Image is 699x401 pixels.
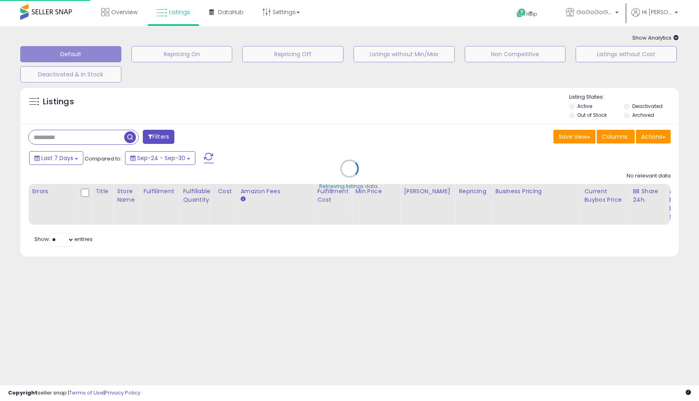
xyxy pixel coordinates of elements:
[218,8,244,16] span: DataHub
[510,2,553,26] a: Help
[319,183,380,190] div: Retrieving listings data..
[20,66,121,82] button: Deactivated & In Stock
[576,8,613,16] span: GoGoGoGoneLLC
[242,46,343,62] button: Repricing Off
[526,11,537,17] span: Help
[642,8,672,16] span: Hi [PERSON_NAME]
[111,8,138,16] span: Overview
[465,46,566,62] button: Non Competitive
[131,46,233,62] button: Repricing On
[631,8,678,26] a: Hi [PERSON_NAME]
[576,46,677,62] button: Listings without Cost
[516,8,526,18] i: Get Help
[632,34,679,42] span: Show Analytics
[20,46,121,62] button: Default
[354,46,455,62] button: Listings without Min/Max
[169,8,190,16] span: Listings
